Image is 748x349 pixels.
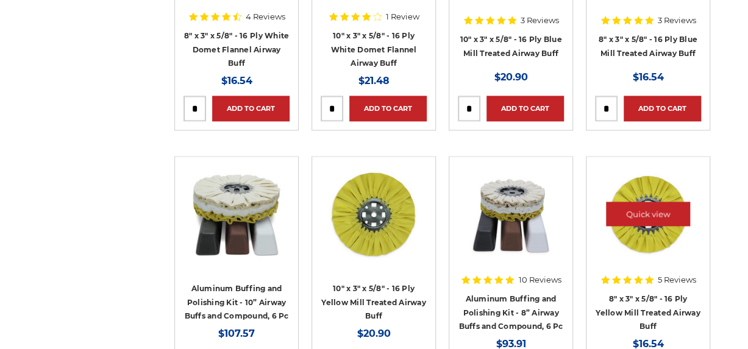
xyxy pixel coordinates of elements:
span: $16.54 [221,75,252,86]
a: 8" x 3" x 5/8" - 16 Ply Yellow Mill Treated Airway Buff [596,294,700,331]
a: 8 inch airway buffing wheel and compound kit for aluminum [458,165,564,271]
span: $21.48 [358,75,389,86]
a: Aluminum Buffing and Polishing Kit - 8” Airway Buffs and Compound, 6 Pc [458,294,563,331]
span: 5 Reviews [658,276,696,284]
a: 10 inch airway buff and polishing compound kit for aluminum [183,165,290,271]
span: $20.90 [494,71,527,83]
a: Add to Cart [486,96,564,121]
img: 8 inch airway buffing wheel and compound kit for aluminum [462,165,560,263]
img: 10 inch yellow mill treated airway buff [325,165,422,263]
a: 10" x 3" x 5/8" - 16 Ply White Domet Flannel Airway Buff [331,31,417,68]
span: 3 Reviews [658,16,696,24]
span: 1 Review [386,13,419,21]
a: 10" x 3" x 5/8" - 16 Ply Blue Mill Treated Airway Buff [460,35,561,58]
a: 8" x 3" x 5/8" - 16 Ply Blue Mill Treated Airway Buff [599,35,697,58]
a: Add to Cart [624,96,701,121]
a: 10" x 3" x 5/8" - 16 Ply Yellow Mill Treated Airway Buff [321,284,426,320]
a: 8 x 3 x 5/8 airway buff yellow mill treatment [595,165,701,271]
span: 10 Reviews [518,276,561,284]
a: 8" x 3" x 5/8" - 16 Ply White Domet Flannel Airway Buff [184,31,289,68]
img: 8 x 3 x 5/8 airway buff yellow mill treatment [599,165,697,263]
span: $107.57 [218,328,255,339]
span: 3 Reviews [521,16,559,24]
a: Add to Cart [212,96,290,121]
a: Quick view [332,202,416,226]
span: 4 Reviews [246,13,285,21]
a: Quick view [469,202,553,226]
a: Quick view [606,202,690,226]
span: $20.90 [357,328,390,339]
a: Quick view [194,202,279,226]
a: 10 inch yellow mill treated airway buff [321,165,427,271]
a: Add to Cart [349,96,427,121]
img: 10 inch airway buff and polishing compound kit for aluminum [188,165,285,263]
a: Aluminum Buffing and Polishing Kit - 10” Airway Buffs and Compound, 6 Pc [185,284,289,320]
span: $16.54 [632,71,663,83]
